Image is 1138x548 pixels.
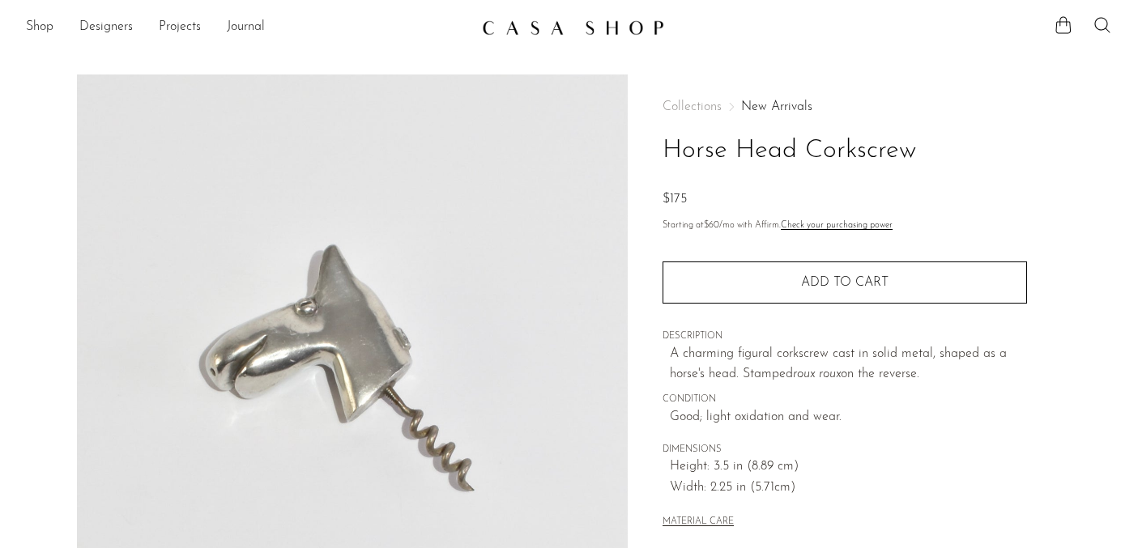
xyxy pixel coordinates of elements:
button: Add to cart [663,261,1027,304]
button: MATERIAL CARE [663,516,734,529]
a: Shop [26,17,53,38]
span: Good; light oxidation and wear. [670,407,1027,428]
span: $175 [663,193,687,206]
span: Height: 3.5 in (8.89 cm) [670,457,1027,478]
span: DIMENSIONS [663,443,1027,457]
a: Journal [227,17,265,38]
a: Check your purchasing power - Learn more about Affirm Financing (opens in modal) [781,221,893,230]
span: CONDITION [663,393,1027,407]
span: Add to cart [801,275,889,291]
h1: Horse Head Corkscrew [663,130,1027,172]
p: Starting at /mo with Affirm. [663,219,1027,233]
em: roux roux [793,367,841,380]
a: New Arrivals [741,100,812,113]
span: Width: 2.25 in (5.71cm) [670,478,1027,499]
ul: NEW HEADER MENU [26,14,469,41]
span: DESCRIPTION [663,329,1027,344]
a: Projects [159,17,201,38]
span: Collections [663,100,722,113]
p: A charming figural corkscrew cast in solid metal, shaped as a horse's head. Stamped on the reverse. [670,344,1027,385]
nav: Desktop navigation [26,14,469,41]
nav: Breadcrumbs [663,100,1027,113]
a: Designers [79,17,133,38]
span: $60 [704,221,719,230]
